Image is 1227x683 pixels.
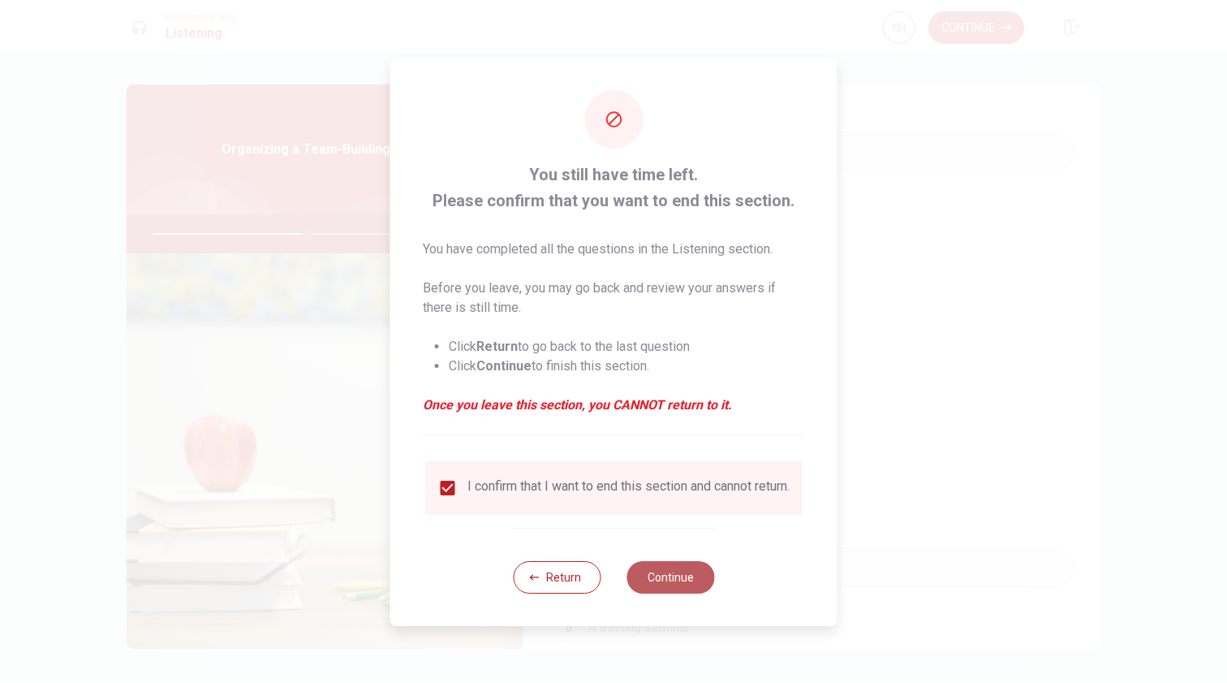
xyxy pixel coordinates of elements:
li: Click to finish this section. [449,357,805,376]
li: Click to go back to the last question [449,337,805,357]
em: Once you leave this section, you CANNOT return to it. [423,396,805,415]
button: Continue [626,561,714,594]
p: Before you leave, you may go back and review your answers if there is still time. [423,279,805,318]
span: You still have time left. Please confirm that you want to end this section. [423,162,805,214]
p: You have completed all the questions in the Listening section. [423,240,805,259]
strong: Continue [476,358,532,374]
strong: Return [476,339,518,354]
div: I confirm that I want to end this section and cannot return. [467,478,790,498]
button: Return [513,561,601,594]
